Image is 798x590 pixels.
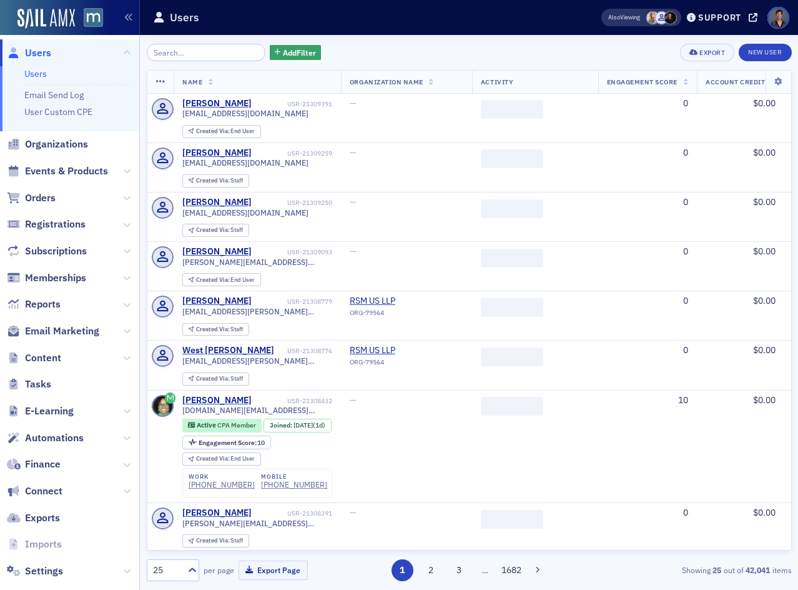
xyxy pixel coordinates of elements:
div: 0 [607,147,688,159]
span: Memberships [25,271,86,285]
div: Created Via: Staff [182,174,249,187]
span: ‌ [481,347,543,366]
a: Memberships [7,271,86,285]
span: Created Via : [196,276,231,284]
div: [PERSON_NAME] [182,395,252,406]
span: Profile [767,7,789,29]
span: Organizations [25,137,88,151]
button: 1 [392,559,413,581]
span: Subscriptions [25,244,87,258]
span: Account Credit [706,77,765,86]
a: Email Marketing [7,324,99,338]
span: Orders [25,191,56,205]
span: ‌ [481,149,543,168]
span: Imports [25,537,62,551]
span: ‌ [481,397,543,416]
span: Exports [25,511,60,525]
a: RSM US LLP [350,345,463,356]
a: RSM US LLP [350,296,463,307]
span: Name [182,77,202,86]
span: [PERSON_NAME][EMAIL_ADDRESS][DOMAIN_NAME] [182,519,332,528]
div: Active: Active: CPA Member [182,419,262,432]
span: [EMAIL_ADDRESS][DOMAIN_NAME] [182,109,308,118]
a: [PERSON_NAME] [182,98,252,109]
span: Created Via : [196,536,231,544]
label: per page [204,564,234,576]
a: SailAMX [17,9,75,29]
a: Content [7,351,61,365]
a: Connect [7,484,62,498]
h1: Users [170,10,199,25]
div: USR-21309259 [254,149,332,157]
div: ORG-79564 [350,358,463,371]
div: Staff [196,537,244,544]
span: CPA Member [217,421,256,429]
span: Emily Trott [646,11,659,24]
span: $0.00 [753,97,776,109]
a: Orders [7,191,56,205]
a: Automations [7,431,84,445]
span: [EMAIL_ADDRESS][DOMAIN_NAME] [182,208,308,217]
span: ‌ [481,298,543,317]
div: Created Via: End User [182,273,261,286]
span: ‌ [481,199,543,218]
span: Settings [25,564,63,578]
span: Finance [25,457,61,471]
span: … [476,564,494,576]
div: 0 [607,246,688,257]
div: [PERSON_NAME] [182,507,252,519]
a: Events & Products [7,164,108,178]
div: Staff [196,326,244,333]
div: Created Via: End User [182,452,261,466]
div: Staff [196,177,244,184]
div: [PERSON_NAME] [182,197,252,208]
div: Created Via: End User [182,125,261,138]
div: 25 [153,564,180,577]
span: $0.00 [753,344,776,356]
a: Settings [7,564,63,578]
img: SailAMX [84,8,103,27]
a: [PERSON_NAME] [182,147,252,159]
a: [PHONE_NUMBER] [261,480,327,489]
div: End User [196,456,255,462]
div: USR-21308779 [254,297,332,306]
span: Automations [25,431,84,445]
span: — [350,246,357,257]
div: [PERSON_NAME] [182,296,252,307]
div: USR-21308776 [277,347,332,355]
a: E-Learning [7,404,74,418]
span: [EMAIL_ADDRESS][PERSON_NAME][DOMAIN_NAME] [182,307,332,316]
span: Connect [25,484,62,498]
strong: 25 [711,564,724,576]
span: Users [25,46,51,60]
div: USR-21309250 [254,199,332,207]
span: [DOMAIN_NAME][EMAIL_ADDRESS][DOMAIN_NAME] [182,406,332,415]
a: Registrations [7,217,86,231]
span: Joined : [270,421,293,429]
div: Showing out of items [585,564,791,576]
div: Also [608,13,620,21]
button: AddFilter [270,45,321,61]
span: Organization Name [350,77,423,86]
div: Export [699,49,725,56]
span: Add Filter [283,47,316,58]
span: Reports [25,297,61,311]
div: 0 [607,345,688,356]
div: [PHONE_NUMBER] [189,480,255,489]
input: Search… [147,44,266,61]
span: [EMAIL_ADDRESS][DOMAIN_NAME] [182,158,308,167]
a: Exports [7,511,60,525]
span: — [350,196,357,207]
span: Registrations [25,217,86,231]
div: mobile [261,473,327,481]
div: USR-21309391 [254,100,332,108]
span: Justin Chase [655,11,668,24]
div: 0 [607,296,688,307]
div: Support [698,12,741,23]
span: Events & Products [25,164,108,178]
span: [DATE] [293,421,313,429]
span: $0.00 [753,295,776,306]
